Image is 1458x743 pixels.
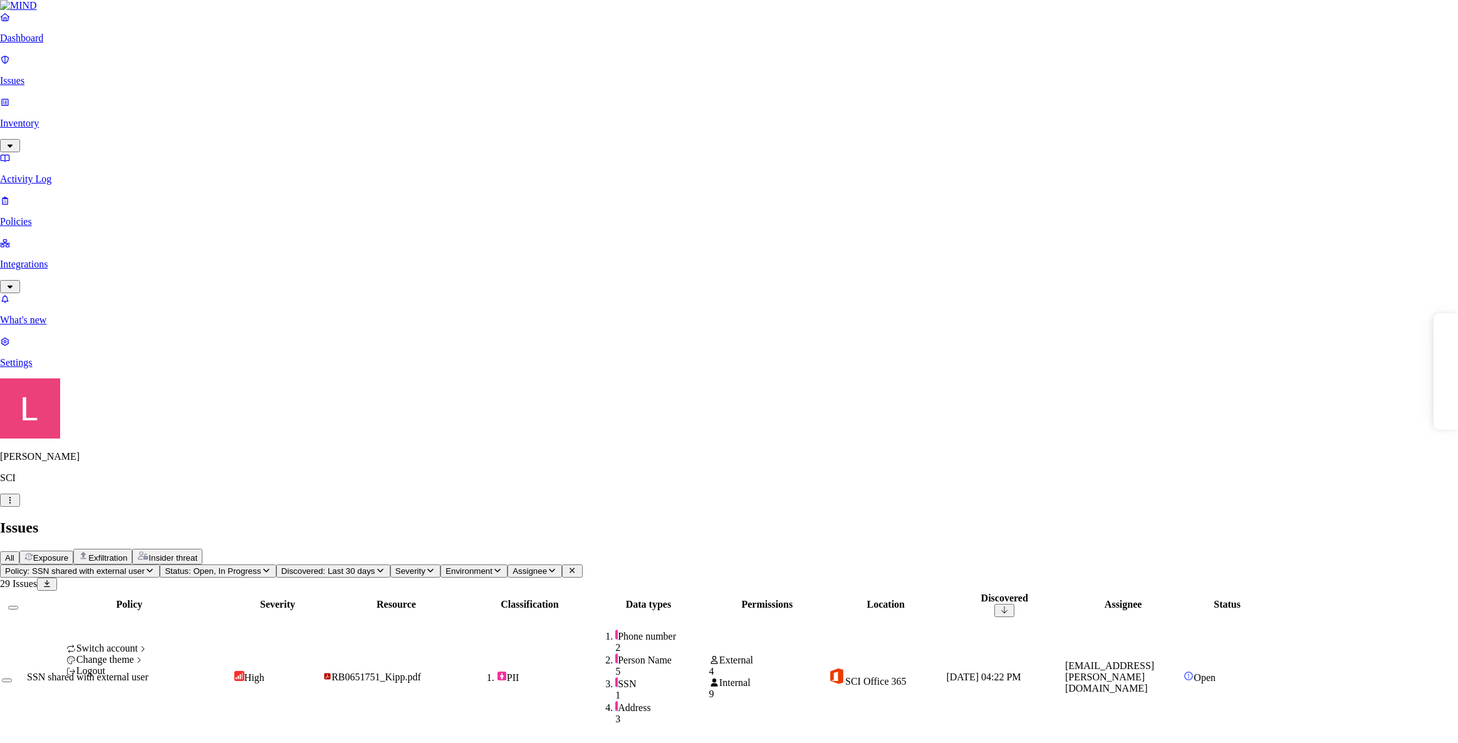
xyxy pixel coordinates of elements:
[615,701,706,714] div: Address
[709,688,825,700] div: 9
[1184,671,1194,681] img: status-open
[234,599,321,610] div: Severity
[76,643,138,653] span: Switch account
[615,666,706,677] div: 5
[395,566,425,576] span: Severity
[323,672,331,680] img: adobe-pdf
[33,553,68,563] span: Exposure
[590,599,706,610] div: Data types
[845,676,906,687] span: SCI Office 365
[615,653,618,663] img: pii-line
[946,593,1062,604] div: Discovered
[946,672,1021,682] span: [DATE] 04:22 PM
[709,666,825,677] div: 4
[615,701,618,711] img: pii-line
[148,553,197,563] span: Insider threat
[244,672,264,683] span: High
[66,665,148,677] div: Logout
[472,599,588,610] div: Classification
[1184,599,1270,610] div: Status
[709,677,825,688] div: Internal
[709,599,825,610] div: Permissions
[165,566,261,576] span: Status: Open, In Progress
[27,672,148,682] span: SSN shared with external user
[828,667,845,685] img: office-365
[615,690,706,701] div: 1
[497,671,507,681] img: pii
[281,566,375,576] span: Discovered: Last 30 days
[615,642,706,653] div: 2
[88,553,127,563] span: Exfiltration
[615,714,706,725] div: 3
[234,671,244,681] img: severity-high
[1065,660,1154,694] span: [EMAIL_ADDRESS][PERSON_NAME][DOMAIN_NAME]
[615,630,618,640] img: pii-line
[76,654,134,665] span: Change theme
[5,566,145,576] span: Policy: SSN shared with external user
[828,599,944,610] div: Location
[2,678,12,682] button: Select row
[513,566,547,576] span: Assignee
[1065,599,1181,610] div: Assignee
[615,677,706,690] div: SSN
[497,671,588,683] div: PII
[615,677,618,687] img: pii-line
[615,653,706,666] div: Person Name
[5,553,14,563] span: All
[445,566,492,576] span: Environment
[8,606,18,610] button: Select all
[1194,672,1216,683] span: Open
[709,655,825,666] div: External
[27,599,232,610] div: Policy
[323,599,469,610] div: Resource
[331,672,421,682] span: RB0651751_Kipp.pdf
[615,630,706,642] div: Phone number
